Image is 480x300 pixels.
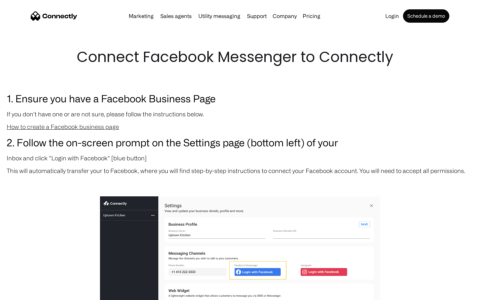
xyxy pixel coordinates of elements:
a: Login [383,13,402,19]
p: This will automatically transfer your to Facebook, where you will find step-by-step instructions ... [7,166,473,175]
h3: 2. Follow the on-screen prompt on the Settings page (bottom left) of your [7,135,473,150]
ul: Language list [13,288,40,298]
a: Pricing [300,13,323,19]
div: Company [273,11,297,21]
a: Marketing [126,13,156,19]
a: Support [244,13,269,19]
p: Inbox and click "Login with Facebook" [blue button] [7,153,473,163]
h1: Connect Facebook Messenger to Connectly [77,47,403,67]
h3: 1. Ensure you have a Facebook Business Page [7,91,473,106]
p: If you don't have one or are not sure, please follow the instructions below. [7,109,473,119]
a: Schedule a demo [403,9,449,23]
a: How to create a Facebook business page [7,123,119,130]
p: ‍ [7,179,473,188]
a: Utility messaging [196,13,243,19]
aside: Language selected: English [7,288,40,298]
a: Sales agents [158,13,194,19]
